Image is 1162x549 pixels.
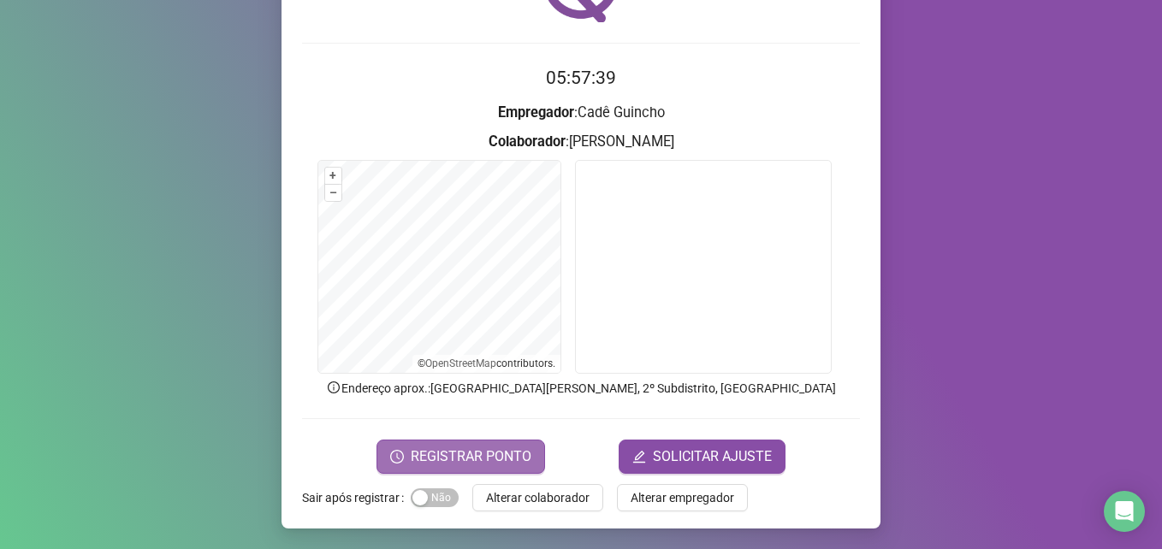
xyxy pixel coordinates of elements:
h3: : Cadê Guincho [302,102,860,124]
span: clock-circle [390,450,404,463]
li: © contributors. [418,357,555,369]
a: OpenStreetMap [425,357,496,369]
p: Endereço aprox. : [GEOGRAPHIC_DATA][PERSON_NAME], 2º Subdistrito, [GEOGRAPHIC_DATA] [302,379,860,398]
button: Alterar colaborador [472,484,603,511]
h3: : [PERSON_NAME] [302,131,860,153]
label: Sair após registrar [302,484,411,511]
button: editSOLICITAR AJUSTE [619,440,786,474]
span: info-circle [326,380,341,395]
button: + [325,168,341,184]
button: – [325,185,341,201]
strong: Empregador [498,104,574,121]
span: Alterar empregador [631,488,734,507]
strong: Colaborador [489,133,566,150]
span: Alterar colaborador [486,488,590,507]
div: Open Intercom Messenger [1104,491,1145,532]
span: edit [632,450,646,463]
span: SOLICITAR AJUSTE [653,446,772,467]
button: Alterar empregador [617,484,748,511]
span: REGISTRAR PONTO [411,446,531,467]
time: 05:57:39 [546,68,616,88]
button: REGISTRAR PONTO [376,440,545,474]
